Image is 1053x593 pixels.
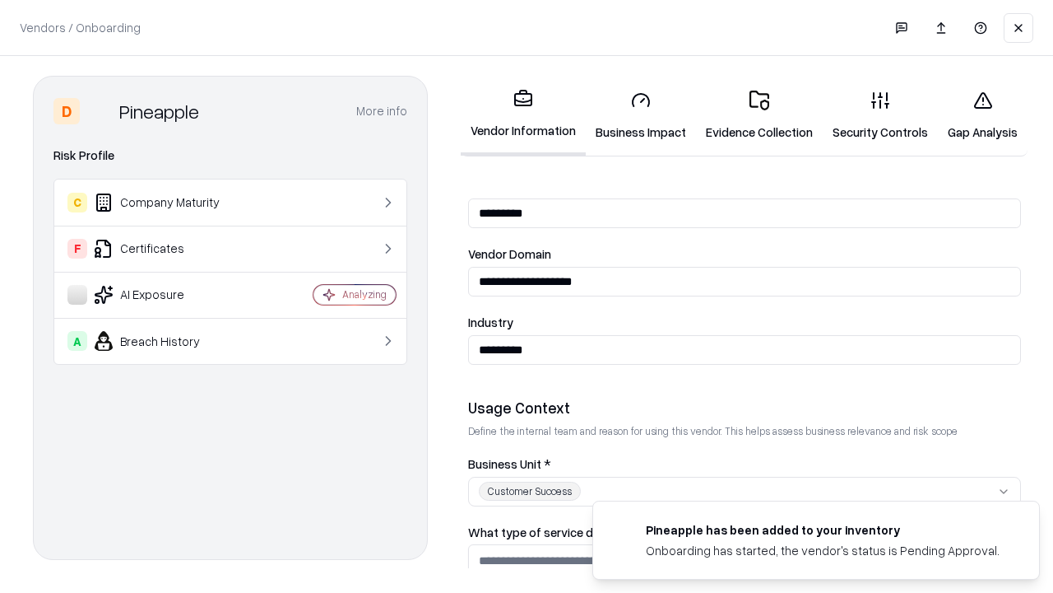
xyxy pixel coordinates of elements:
label: Business Unit * [468,458,1021,470]
div: AI Exposure [67,285,264,305]
div: Pineapple [119,98,199,124]
label: Industry [468,316,1021,329]
a: Business Impact [586,77,696,154]
a: Evidence Collection [696,77,823,154]
img: pineappleenergy.com [613,521,633,541]
a: Vendor Information [461,76,586,156]
div: Certificates [67,239,264,259]
div: C [67,193,87,212]
div: Analyzing [342,287,387,301]
div: Pineapple has been added to your inventory [646,521,1000,539]
a: Gap Analysis [938,77,1027,154]
div: F [67,239,87,259]
div: Usage Context [468,398,1021,418]
p: Define the internal team and reason for using this vendor. This helps assess business relevance a... [468,424,1021,438]
div: Risk Profile [53,146,407,166]
div: A [67,331,87,351]
div: Company Maturity [67,193,264,212]
img: Pineapple [86,98,113,124]
label: Vendor Domain [468,248,1021,260]
button: Customer Success [468,477,1021,507]
a: Security Controls [823,77,938,154]
div: D [53,98,80,124]
label: What type of service does the vendor provide? * [468,526,1021,539]
button: More info [356,96,407,126]
div: Customer Success [479,482,581,501]
p: Vendors / Onboarding [20,19,141,36]
div: Breach History [67,331,264,351]
div: Onboarding has started, the vendor's status is Pending Approval. [646,542,1000,559]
